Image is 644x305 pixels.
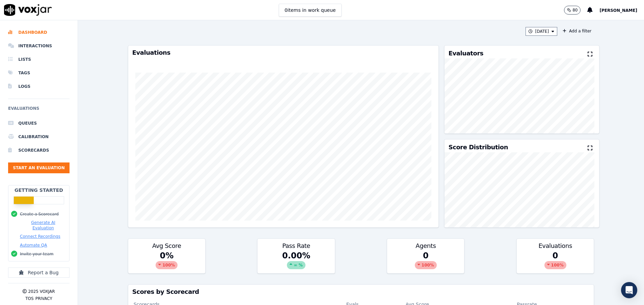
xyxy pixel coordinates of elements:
button: 80 [564,6,581,15]
button: Privacy [35,296,52,301]
div: 100 % [156,261,178,269]
h3: Score Distribution [449,144,508,150]
img: voxjar logo [4,4,52,16]
p: 80 [572,7,578,13]
div: 100 % [415,261,437,269]
h3: Scores by Scorecard [132,289,590,295]
p: 2025 Voxjar [28,289,55,294]
div: ∞ % [287,261,305,269]
button: [PERSON_NAME] [599,6,644,14]
button: Invite your team [20,251,53,257]
a: Logs [8,80,70,93]
a: Scorecards [8,144,70,157]
a: Dashboard [8,26,70,39]
button: [DATE] [526,27,558,36]
h3: Evaluations [521,243,590,249]
a: Queues [8,117,70,130]
div: 0 [387,250,464,273]
button: Generate AI Evaluation [20,220,66,231]
button: Automate QA [20,243,47,248]
span: [PERSON_NAME] [599,8,637,13]
button: Add a filter [560,27,594,35]
h3: Pass Rate [262,243,330,249]
a: Calibration [8,130,70,144]
button: Start an Evaluation [8,162,70,173]
div: 0 [517,250,594,273]
h3: Avg Score [132,243,201,249]
div: Open Intercom Messenger [621,282,637,298]
h3: Evaluators [449,50,483,56]
a: Interactions [8,39,70,53]
a: Tags [8,66,70,80]
div: 0.00 % [258,250,334,273]
a: Lists [8,53,70,66]
div: 100 % [544,261,566,269]
h6: Evaluations [8,104,70,117]
h3: Evaluations [132,50,434,56]
button: 80 [564,6,587,15]
button: Connect Recordings [20,234,60,239]
div: 0 % [128,250,205,273]
button: Report a Bug [8,268,70,278]
button: 0items in work queue [279,4,342,17]
button: Create a Scorecard [20,211,59,217]
button: TOS [25,296,33,301]
h3: Agents [391,243,460,249]
h2: Getting Started [15,187,63,194]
